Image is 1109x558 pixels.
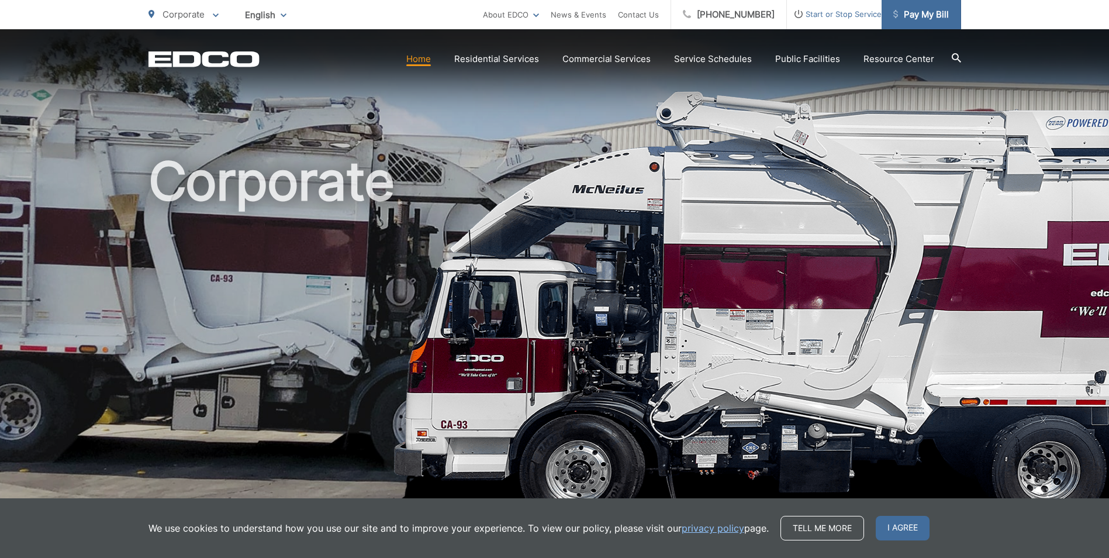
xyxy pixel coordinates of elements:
[454,52,539,66] a: Residential Services
[148,51,260,67] a: EDCD logo. Return to the homepage.
[562,52,651,66] a: Commercial Services
[682,521,744,535] a: privacy policy
[148,152,961,522] h1: Corporate
[163,9,205,20] span: Corporate
[618,8,659,22] a: Contact Us
[780,516,864,540] a: Tell me more
[148,521,769,535] p: We use cookies to understand how you use our site and to improve your experience. To view our pol...
[236,5,295,25] span: English
[863,52,934,66] a: Resource Center
[483,8,539,22] a: About EDCO
[674,52,752,66] a: Service Schedules
[551,8,606,22] a: News & Events
[876,516,930,540] span: I agree
[775,52,840,66] a: Public Facilities
[406,52,431,66] a: Home
[893,8,949,22] span: Pay My Bill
